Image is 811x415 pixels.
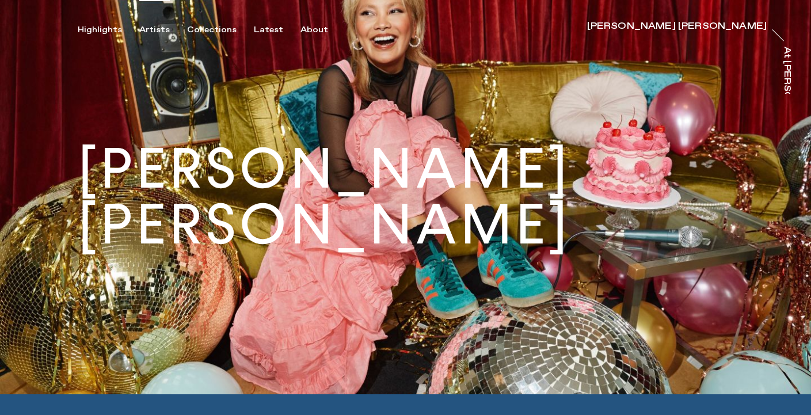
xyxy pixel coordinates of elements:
[78,25,122,35] div: Highlights
[782,47,791,150] div: At [PERSON_NAME]
[587,22,767,33] a: [PERSON_NAME] [PERSON_NAME]
[187,25,237,35] div: Collections
[78,141,733,253] h1: [PERSON_NAME] [PERSON_NAME]
[300,25,345,35] button: About
[139,25,170,35] div: Artists
[139,25,187,35] button: Artists
[187,25,254,35] button: Collections
[254,25,300,35] button: Latest
[300,25,328,35] div: About
[78,25,139,35] button: Highlights
[254,25,283,35] div: Latest
[780,47,791,94] a: At [PERSON_NAME]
